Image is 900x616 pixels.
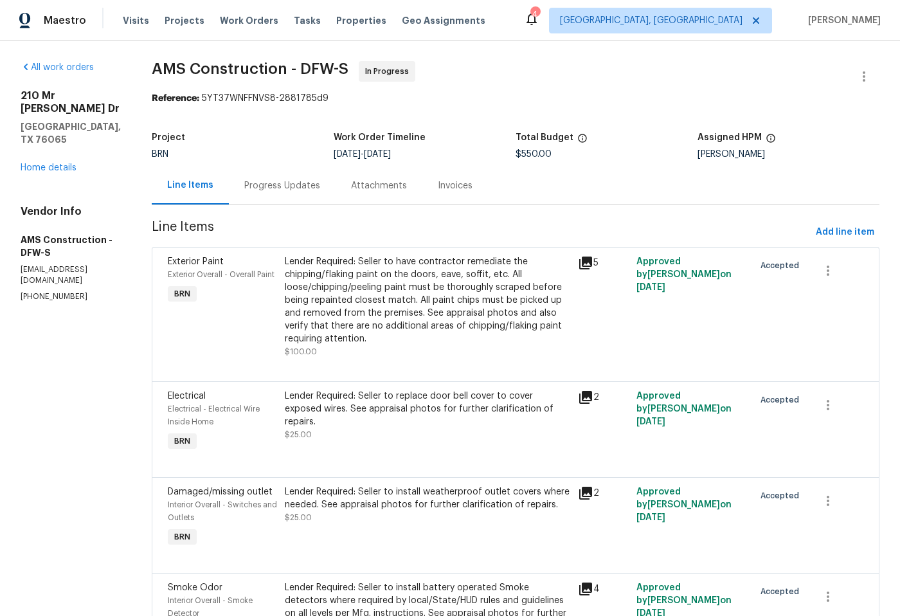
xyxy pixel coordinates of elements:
[402,14,485,27] span: Geo Assignments
[760,259,804,272] span: Accepted
[803,14,881,27] span: [PERSON_NAME]
[168,257,224,266] span: Exterior Paint
[697,150,879,159] div: [PERSON_NAME]
[169,435,195,448] span: BRN
[294,16,321,25] span: Tasks
[285,390,570,428] div: Lender Required: Seller to replace door bell cover to cover exposed wires. See appraisal photos f...
[169,530,195,543] span: BRN
[152,150,168,159] span: BRN
[285,514,312,521] span: $25.00
[578,390,629,405] div: 2
[816,224,874,240] span: Add line item
[168,405,260,426] span: Electrical - Electrical Wire Inside Home
[516,133,573,142] h5: Total Budget
[152,94,199,103] b: Reference:
[578,255,629,271] div: 5
[351,179,407,192] div: Attachments
[21,89,121,115] h2: 210 Mr [PERSON_NAME] Dr
[285,348,317,356] span: $100.00
[152,221,811,244] span: Line Items
[760,394,804,406] span: Accepted
[285,255,570,345] div: Lender Required: Seller to have contractor remediate the chipping/flaking paint on the doors, eav...
[560,14,742,27] span: [GEOGRAPHIC_DATA], [GEOGRAPHIC_DATA]
[334,133,426,142] h5: Work Order Timeline
[168,583,222,592] span: Smoke Odor
[168,487,273,496] span: Damaged/missing outlet
[152,61,348,77] span: AMS Construction - DFW-S
[760,585,804,598] span: Accepted
[167,179,213,192] div: Line Items
[636,392,732,426] span: Approved by [PERSON_NAME] on
[516,150,552,159] span: $550.00
[636,513,665,522] span: [DATE]
[21,205,121,218] h4: Vendor Info
[811,221,879,244] button: Add line item
[244,179,320,192] div: Progress Updates
[169,287,195,300] span: BRN
[21,291,121,302] p: [PHONE_NUMBER]
[165,14,204,27] span: Projects
[578,581,629,597] div: 4
[21,163,76,172] a: Home details
[21,233,121,259] h5: AMS Construction - DFW-S
[578,485,629,501] div: 2
[334,150,391,159] span: -
[636,283,665,292] span: [DATE]
[636,487,732,522] span: Approved by [PERSON_NAME] on
[220,14,278,27] span: Work Orders
[21,120,121,146] h5: [GEOGRAPHIC_DATA], TX 76065
[530,8,539,21] div: 4
[760,489,804,502] span: Accepted
[636,417,665,426] span: [DATE]
[577,133,588,150] span: The total cost of line items that have been proposed by Opendoor. This sum includes line items th...
[168,501,277,521] span: Interior Overall - Switches and Outlets
[168,392,206,401] span: Electrical
[152,133,185,142] h5: Project
[766,133,776,150] span: The hpm assigned to this work order.
[168,271,274,278] span: Exterior Overall - Overall Paint
[21,264,121,286] p: [EMAIL_ADDRESS][DOMAIN_NAME]
[438,179,473,192] div: Invoices
[285,431,312,439] span: $25.00
[285,485,570,511] div: Lender Required: Seller to install weatherproof outlet covers where needed. See appraisal photos ...
[697,133,762,142] h5: Assigned HPM
[21,63,94,72] a: All work orders
[334,150,361,159] span: [DATE]
[152,92,879,105] div: 5YT37WNFFNVS8-2881785d9
[364,150,391,159] span: [DATE]
[636,257,732,292] span: Approved by [PERSON_NAME] on
[336,14,386,27] span: Properties
[44,14,86,27] span: Maestro
[123,14,149,27] span: Visits
[365,65,414,78] span: In Progress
